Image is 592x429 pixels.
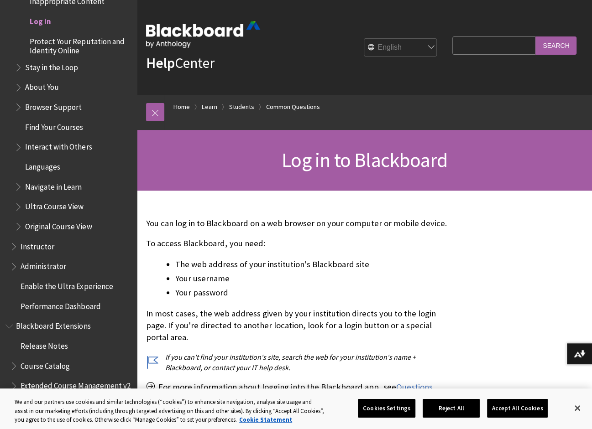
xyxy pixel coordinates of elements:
[282,147,447,172] span: Log in to Blackboard
[21,259,66,271] span: Administrator
[146,21,260,48] img: Blackboard by Anthology
[25,119,83,132] span: Find Your Courses
[16,319,90,331] span: Blackboard Extensions
[229,101,254,113] a: Students
[202,101,217,113] a: Learn
[567,398,587,418] button: Close
[146,217,448,229] p: You can log in to Blackboard on a web browser on your computer or mobile device.
[25,80,59,92] span: About You
[25,60,78,72] span: Stay in the Loop
[146,381,448,405] p: For more information about logging into the Blackboard app, see .
[358,398,415,418] button: Cookies Settings
[364,39,437,57] select: Site Language Selector
[30,34,131,55] span: Protect Your Reputation and Identity Online
[30,14,51,26] span: Log in
[146,54,175,72] strong: Help
[25,199,84,212] span: Ultra Course View
[146,54,215,72] a: HelpCenter
[25,140,92,152] span: Interact with Others
[21,279,113,291] span: Enable the Ultra Experience
[239,416,292,424] a: More information about your privacy, opens in a new tab
[21,378,130,391] span: Extended Course Management v2
[25,219,92,231] span: Original Course View
[21,299,100,311] span: Performance Dashboard
[487,398,548,418] button: Accept All Cookies
[15,398,325,424] div: We and our partners use cookies and similar technologies (“cookies”) to enhance site navigation, ...
[21,358,70,371] span: Course Catalog
[175,272,448,285] li: Your username
[146,238,448,249] p: To access Blackboard, you need:
[535,36,576,54] input: Search
[423,398,480,418] button: Reject All
[25,159,60,171] span: Languages
[21,239,54,251] span: Instructor
[175,286,448,299] li: Your password
[25,179,82,191] span: Navigate in Learn
[146,352,448,372] p: If you can't find your institution's site, search the web for your institution's name + Blackboar...
[25,99,82,112] span: Browser Support
[21,338,68,351] span: Release Notes
[175,258,448,271] li: The web address of your institution's Blackboard site
[146,308,448,344] p: In most cases, the web address given by your institution directs you to the login page. If you're...
[266,101,320,113] a: Common Questions
[173,101,190,113] a: Home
